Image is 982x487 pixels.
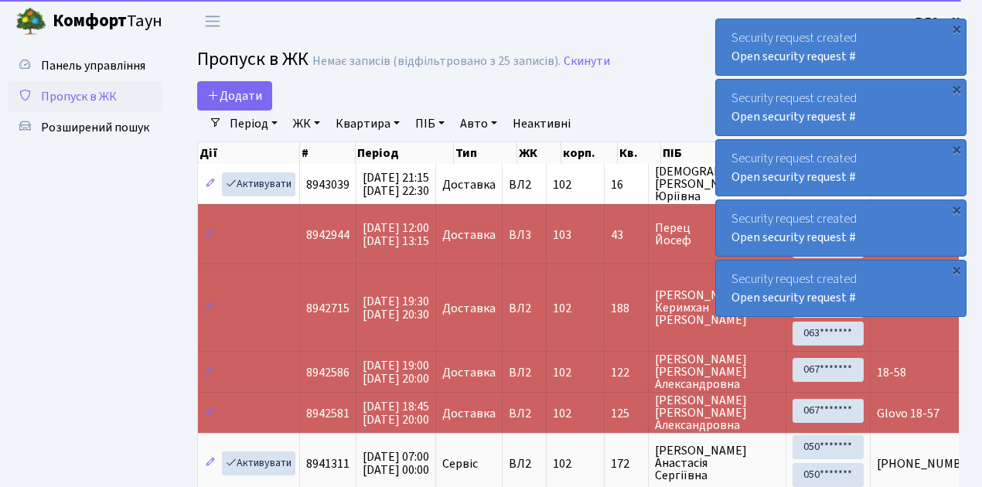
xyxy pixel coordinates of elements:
div: Security request created [716,261,966,316]
span: ВЛ2 [509,366,540,379]
span: 8942586 [306,364,349,381]
span: Пропуск в ЖК [197,46,309,73]
a: Пропуск в ЖК [8,81,162,112]
span: [DEMOGRAPHIC_DATA] [PERSON_NAME] Юріївна [655,165,779,203]
span: 8942944 [306,226,349,243]
span: 16 [611,179,642,191]
span: 102 [553,455,571,472]
a: Open security request # [731,289,856,306]
span: 172 [611,458,642,470]
span: 122 [611,366,642,379]
span: Glovo 18-57 [877,405,939,422]
span: Доставка [442,407,496,420]
span: [DATE] 19:30 [DATE] 20:30 [363,293,429,323]
span: 103 [553,226,571,243]
span: 102 [553,176,571,193]
div: Security request created [716,140,966,196]
span: 125 [611,407,642,420]
span: [PERSON_NAME] Керимхан [PERSON_NAME] [655,289,779,326]
span: 8942715 [306,300,349,317]
span: 102 [553,405,571,422]
span: Таун [53,9,162,35]
span: Сервіс [442,458,478,470]
span: ВЛ2 [509,302,540,315]
span: Доставка [442,229,496,241]
a: Панель управління [8,50,162,81]
a: ЖК [287,111,326,137]
a: Активувати [222,451,295,475]
span: Перец Йосеф [655,222,779,247]
a: ПІБ [409,111,451,137]
b: ВЛ2 -. К. [916,13,963,30]
span: [DATE] 18:45 [DATE] 20:00 [363,398,429,428]
div: × [949,141,964,157]
th: Тип [454,142,517,164]
a: Активувати [222,172,295,196]
span: 8941311 [306,455,349,472]
span: ВЛ2 [509,179,540,191]
span: [DATE] 12:00 [DATE] 13:15 [363,220,429,250]
th: # [300,142,356,164]
span: ВЛ2 [509,458,540,470]
span: [DATE] 21:15 [DATE] 22:30 [363,169,429,199]
img: logo.png [15,6,46,37]
th: Кв. [618,142,661,164]
a: Скинути [564,54,610,69]
div: × [949,202,964,217]
a: Авто [454,111,503,137]
div: Немає записів (відфільтровано з 25 записів). [312,54,561,69]
button: Переключити навігацію [193,9,232,34]
div: Security request created [716,200,966,256]
span: [PERSON_NAME] [PERSON_NAME] Александровна [655,353,779,390]
span: 102 [553,300,571,317]
span: Пропуск в ЖК [41,88,117,105]
a: Open security request # [731,229,856,246]
span: Доставка [442,302,496,315]
span: Додати [207,87,262,104]
span: 43 [611,229,642,241]
a: Open security request # [731,108,856,125]
a: Open security request # [731,169,856,186]
div: Security request created [716,80,966,135]
a: Період [223,111,284,137]
b: Комфорт [53,9,127,33]
span: [PERSON_NAME] [PERSON_NAME] Александровна [655,394,779,431]
span: ВЛ3 [509,229,540,241]
a: Розширений пошук [8,112,162,143]
span: Доставка [442,366,496,379]
div: × [949,21,964,36]
th: Дії [198,142,300,164]
th: ПІБ [661,142,767,164]
span: 8942581 [306,405,349,422]
a: Додати [197,81,272,111]
a: Квартира [329,111,406,137]
th: ЖК [517,142,561,164]
span: Розширений пошук [41,119,149,136]
span: [DATE] 07:00 [DATE] 00:00 [363,448,429,478]
span: 102 [553,364,571,381]
div: × [949,262,964,278]
a: Неактивні [506,111,577,137]
div: × [949,81,964,97]
span: 8943039 [306,176,349,193]
span: [PERSON_NAME] Анастасія Сергіївна [655,444,779,482]
span: Панель управління [41,57,145,74]
a: ВЛ2 -. К. [916,12,963,31]
span: 18-58 [877,364,906,381]
a: Open security request # [731,48,856,65]
span: 188 [611,302,642,315]
span: [DATE] 19:00 [DATE] 20:00 [363,357,429,387]
th: Період [356,142,454,164]
th: корп. [561,142,618,164]
div: Security request created [716,19,966,75]
span: Доставка [442,179,496,191]
span: ВЛ2 [509,407,540,420]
